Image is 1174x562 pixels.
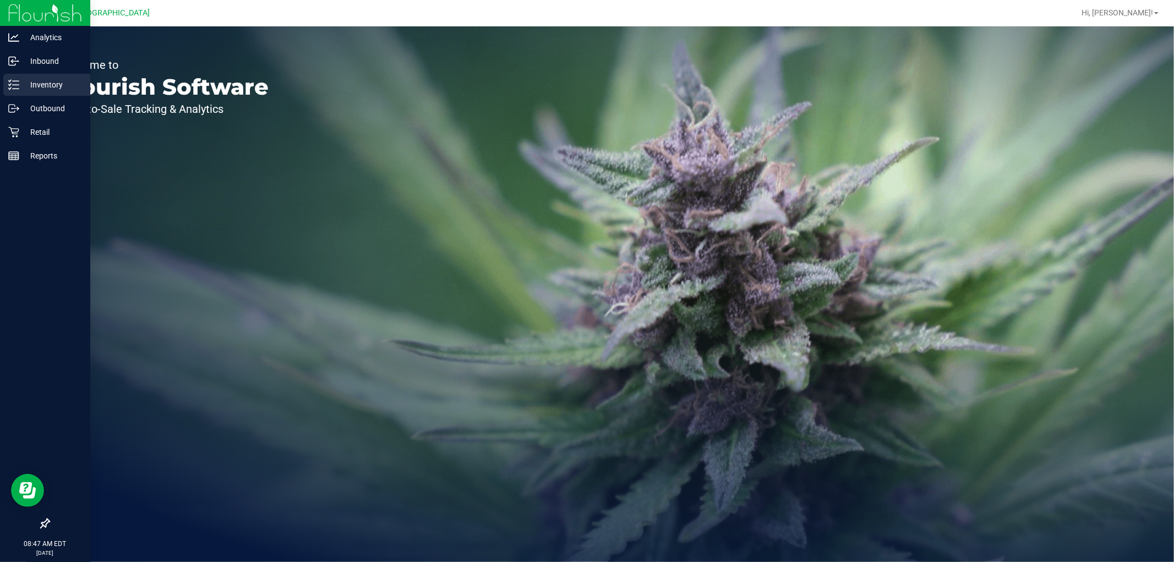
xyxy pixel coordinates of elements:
p: Outbound [19,102,85,115]
inline-svg: Inventory [8,79,19,90]
p: Flourish Software [59,76,269,98]
inline-svg: Reports [8,150,19,161]
inline-svg: Analytics [8,32,19,43]
inline-svg: Outbound [8,103,19,114]
iframe: Resource center [11,474,44,507]
p: Inventory [19,78,85,91]
span: [GEOGRAPHIC_DATA] [75,8,150,18]
p: [DATE] [5,549,85,557]
p: Analytics [19,31,85,44]
p: Welcome to [59,59,269,70]
p: 08:47 AM EDT [5,539,85,549]
inline-svg: Retail [8,127,19,138]
p: Reports [19,149,85,162]
span: Hi, [PERSON_NAME]! [1082,8,1153,17]
p: Retail [19,126,85,139]
p: Seed-to-Sale Tracking & Analytics [59,103,269,114]
p: Inbound [19,54,85,68]
inline-svg: Inbound [8,56,19,67]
